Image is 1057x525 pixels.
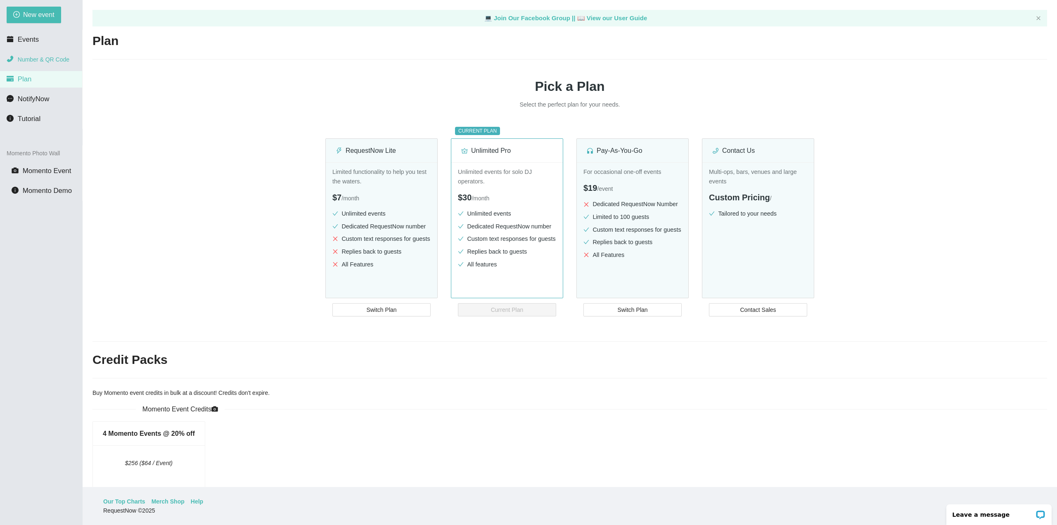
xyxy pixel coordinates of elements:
[341,195,359,202] span: / month
[332,193,341,202] span: $7
[136,404,225,414] span: Momento Event Credits
[458,211,464,216] span: check
[587,147,593,154] span: customer-service
[18,56,69,63] span: Number & QR Code
[458,222,556,231] li: Dedicated RequestNow number
[332,236,338,242] span: close
[446,100,694,109] p: Select the perfect plan for your needs.
[458,236,464,242] span: check
[332,222,431,231] li: Dedicated RequestNow number
[583,212,682,222] li: Limited to 100 guests
[597,185,613,192] span: / event
[458,261,464,267] span: check
[712,145,804,156] div: Contact Us
[484,14,577,21] a: laptop Join Our Facebook Group ||
[458,209,556,219] li: Unlimited events
[332,211,338,216] span: check
[583,225,682,235] li: Custom text responses for guests
[332,303,431,316] button: Switch Plan
[332,223,338,229] span: check
[583,167,682,177] p: For occasional one-off events
[458,303,556,316] button: Current Plan
[458,260,556,269] li: All features
[18,75,32,83] span: Plan
[332,167,431,186] p: Limited functionality to help you test the waters.
[7,7,61,23] button: plus-circleNew event
[336,147,342,154] span: thunderbolt
[577,14,585,21] span: laptop
[1036,16,1041,21] button: close
[458,223,464,229] span: check
[577,14,647,21] a: laptop View our User Guide
[709,193,770,202] span: Custom Pricing
[458,234,556,244] li: Custom text responses for guests
[709,167,807,186] p: Multi-ops, bars, venues and large events
[740,305,776,314] span: Contact Sales
[709,209,807,219] li: Tailored to your needs
[332,260,431,269] li: All Features
[458,167,556,186] p: Unlimited events for solo DJ operators.
[366,305,396,314] span: Switch Plan
[106,458,192,468] div: $256 ($64 / Event)
[583,238,682,247] li: Replies back to guests
[587,145,678,156] div: Pay-As-You-Go
[458,247,556,257] li: Replies back to guests
[23,167,71,175] span: Momento Event
[13,11,20,19] span: plus-circle
[461,145,553,156] div: Unlimited Pro
[18,36,39,43] span: Events
[23,10,55,20] span: New event
[332,234,431,244] li: Custom text responses for guests
[7,115,14,122] span: info-circle
[583,250,682,260] li: All Features
[617,305,647,314] span: Switch Plan
[332,209,431,219] li: Unlimited events
[941,499,1057,525] iframe: LiveChat chat widget
[709,303,807,316] button: Contact Sales
[92,352,1047,368] h2: Credit Packs
[12,167,19,174] span: camera
[18,115,40,123] span: Tutorial
[583,202,589,207] span: close
[7,95,14,102] span: message
[7,36,14,43] span: calendar
[583,200,682,209] li: Dedicated RequestNow Number
[583,183,597,192] span: $19
[7,55,14,62] span: phone
[472,195,489,202] span: / month
[92,388,1047,397] div: Buy Momento event credits in bulk at a discount! Credits don't expire.
[92,33,1047,50] h2: Plan
[103,506,1034,515] div: RequestNow © 2025
[709,211,715,216] span: check
[458,249,464,254] span: check
[18,95,49,103] span: NotifyNow
[583,252,589,258] span: close
[458,193,472,202] span: $30
[712,147,719,154] span: phone
[484,14,492,21] span: laptop
[583,214,589,220] span: check
[332,247,431,257] li: Replies back to guests
[92,76,1047,97] h1: Pick a Plan
[583,303,682,316] button: Switch Plan
[336,145,427,156] div: RequestNow Lite
[103,422,195,445] div: 4 Momento Events @ 20% off
[332,261,338,267] span: close
[583,239,589,245] span: check
[7,75,14,82] span: credit-card
[332,249,338,254] span: close
[455,127,500,135] sup: CURRENT PLAN
[211,406,218,412] span: camera
[12,187,19,194] span: info-circle
[103,497,145,506] a: Our Top Charts
[23,187,72,195] span: Momento Demo
[191,497,203,506] a: Help
[461,147,468,154] span: crown
[770,195,772,202] span: /
[152,497,185,506] a: Merch Shop
[583,227,589,233] span: check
